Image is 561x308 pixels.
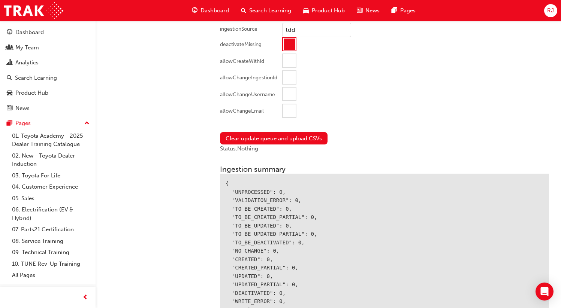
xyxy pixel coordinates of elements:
a: 06. Electrification (EV & Hybrid) [9,204,93,224]
h3: Ingestion summary [220,165,549,174]
span: RJ [547,6,554,15]
button: Clear update queue and upload CSVs [220,132,328,144]
div: allowCreateWithId [220,58,264,65]
a: 01. Toyota Academy - 2025 Dealer Training Catalogue [9,130,93,150]
button: Pages [3,116,93,130]
a: 08. Service Training [9,235,93,247]
span: Product Hub [312,6,345,15]
div: News [15,104,30,113]
span: chart-icon [7,60,12,66]
button: DashboardMy TeamAnalyticsSearch LearningProduct HubNews [3,24,93,116]
span: guage-icon [192,6,197,15]
span: prev-icon [82,293,88,302]
span: news-icon [7,105,12,112]
a: 04. Customer Experience [9,181,93,193]
a: guage-iconDashboard [186,3,235,18]
a: news-iconNews [351,3,386,18]
span: search-icon [7,75,12,82]
a: My Team [3,41,93,55]
a: All Pages [9,269,93,281]
div: allowChangeUsername [220,91,275,98]
div: ingestionSource [220,25,257,33]
span: News [365,6,380,15]
div: allowChangeEmail [220,107,264,115]
span: up-icon [84,119,90,128]
div: Product Hub [15,89,48,97]
a: search-iconSearch Learning [235,3,297,18]
span: pages-icon [7,120,12,127]
div: Search Learning [15,74,57,82]
a: Search Learning [3,71,93,85]
a: Analytics [3,56,93,70]
a: 10. TUNE Rev-Up Training [9,258,93,270]
div: Dashboard [15,28,44,37]
span: guage-icon [7,29,12,36]
span: car-icon [303,6,309,15]
a: 05. Sales [9,193,93,204]
span: search-icon [241,6,246,15]
span: Search Learning [249,6,291,15]
a: pages-iconPages [386,3,422,18]
span: pages-icon [392,6,397,15]
span: news-icon [357,6,362,15]
div: Open Intercom Messenger [536,283,554,301]
a: 03. Toyota For Life [9,170,93,182]
span: Pages [400,6,416,15]
span: car-icon [7,90,12,97]
div: Pages [15,119,31,128]
span: Dashboard [200,6,229,15]
a: Product Hub [3,86,93,100]
span: people-icon [7,45,12,51]
div: My Team [15,43,39,52]
div: Status: Nothing [220,144,549,153]
input: ingestionSource [282,23,351,37]
a: 09. Technical Training [9,247,93,258]
a: News [3,101,93,115]
button: RJ [544,4,557,17]
a: Dashboard [3,25,93,39]
div: Analytics [15,58,39,67]
a: 07. Parts21 Certification [9,224,93,235]
a: car-iconProduct Hub [297,3,351,18]
div: deactivateMissing [220,41,262,48]
a: 02. New - Toyota Dealer Induction [9,150,93,170]
div: allowChangeIngestionId [220,74,277,82]
img: Trak [4,2,63,19]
